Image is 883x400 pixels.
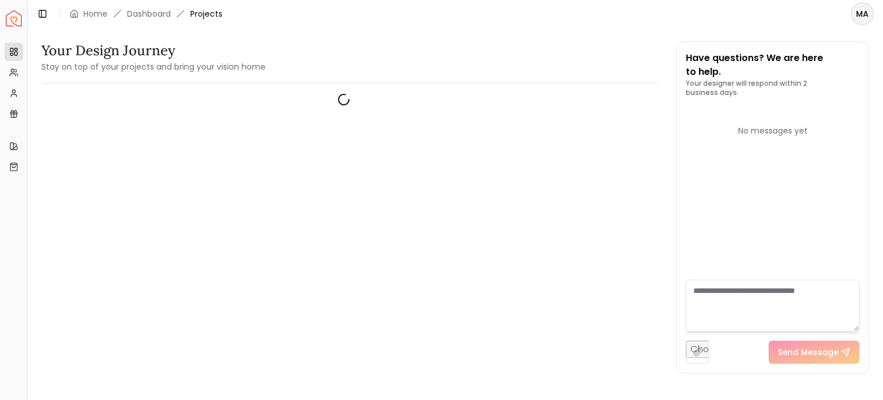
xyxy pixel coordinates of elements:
nav: breadcrumb [70,8,222,20]
h3: Your Design Journey [41,41,266,60]
p: Your designer will respond within 2 business days. [686,79,859,97]
p: Have questions? We are here to help. [686,51,859,79]
a: Spacejoy [6,10,22,26]
div: No messages yet [686,125,859,136]
button: MA [851,2,874,25]
img: Spacejoy Logo [6,10,22,26]
span: MA [852,3,873,24]
small: Stay on top of your projects and bring your vision home [41,61,266,73]
a: Dashboard [127,8,171,20]
span: Projects [190,8,222,20]
a: Home [83,8,108,20]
